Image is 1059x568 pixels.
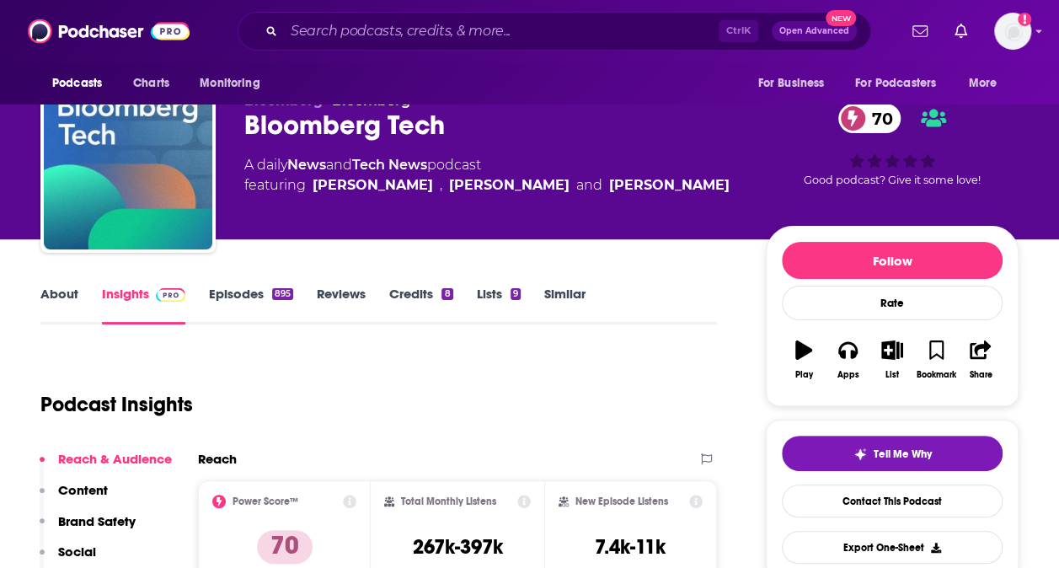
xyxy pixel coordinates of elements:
img: Podchaser - Follow, Share and Rate Podcasts [28,15,190,47]
button: open menu [746,67,845,99]
span: Tell Me Why [874,447,932,461]
span: 70 [855,104,901,133]
span: , [440,175,442,196]
div: Share [969,370,992,380]
button: Open AdvancedNew [772,21,857,41]
div: 9 [511,288,521,300]
h2: New Episode Listens [575,496,668,507]
a: News [287,157,326,173]
div: Bookmark [917,370,956,380]
a: Charts [122,67,179,99]
button: open menu [844,67,960,99]
a: Ed Ludlow [313,175,433,196]
a: Lists9 [477,286,521,324]
h2: Reach [198,451,237,467]
button: Bookmark [914,330,958,390]
button: open menu [40,67,124,99]
span: For Podcasters [855,72,936,95]
span: New [826,10,856,26]
button: Show profile menu [994,13,1031,50]
span: Podcasts [52,72,102,95]
button: Follow [782,242,1003,279]
input: Search podcasts, credits, & more... [284,18,719,45]
span: Open Advanced [779,27,849,35]
a: Credits8 [389,286,452,324]
button: List [870,330,914,390]
div: List [885,370,899,380]
span: More [969,72,997,95]
div: 8 [441,288,452,300]
a: Show notifications dropdown [948,17,974,46]
img: Podchaser Pro [156,288,185,302]
img: Bloomberg Tech [44,81,212,249]
span: Good podcast? Give it some love! [804,174,981,186]
a: Episodes895 [209,286,293,324]
div: Search podcasts, credits, & more... [238,12,871,51]
h2: Power Score™ [233,496,298,507]
span: For Business [757,72,824,95]
p: Content [58,482,108,498]
div: 70Good podcast? Give it some love! [766,93,1019,197]
button: open menu [957,67,1019,99]
a: InsightsPodchaser Pro [102,286,185,324]
a: Tech News [352,157,427,173]
span: and [326,157,352,173]
img: User Profile [994,13,1031,50]
a: Similar [544,286,586,324]
button: tell me why sparkleTell Me Why [782,436,1003,471]
span: featuring [244,175,730,196]
h1: Podcast Insights [40,392,193,417]
h3: 7.4k-11k [595,534,666,560]
img: tell me why sparkle [853,447,867,461]
a: Show notifications dropdown [906,17,934,46]
a: About [40,286,78,324]
span: Charts [133,72,169,95]
button: Play [782,330,826,390]
span: and [576,175,602,196]
p: Reach & Audience [58,451,172,467]
p: 70 [257,530,313,564]
div: Rate [782,286,1003,320]
h2: Total Monthly Listens [401,496,496,507]
button: Reach & Audience [40,451,172,482]
div: Apps [837,370,859,380]
a: 70 [838,104,901,133]
span: Ctrl K [719,20,758,42]
p: Social [58,544,96,560]
h3: 267k-397k [412,534,502,560]
div: Play [795,370,813,380]
button: Brand Safety [40,513,136,544]
button: Share [959,330,1003,390]
p: Brand Safety [58,513,136,529]
svg: Add a profile image [1018,13,1031,26]
a: Caroline Hyde [449,175,570,196]
button: Content [40,482,108,513]
a: Reviews [317,286,366,324]
span: Monitoring [200,72,259,95]
span: Logged in as eseto [994,13,1031,50]
div: A daily podcast [244,155,730,196]
button: Export One-Sheet [782,531,1003,564]
button: Apps [826,330,869,390]
div: [PERSON_NAME] [609,175,730,196]
a: Contact This Podcast [782,485,1003,517]
button: open menu [188,67,281,99]
div: 895 [272,288,293,300]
